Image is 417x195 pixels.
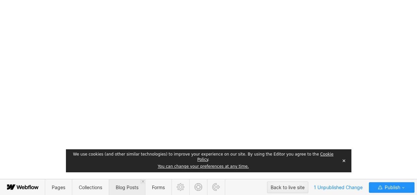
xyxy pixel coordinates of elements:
button: Close [339,156,348,166]
span: Publish [383,183,400,192]
span: Collections [79,184,102,190]
span: 1 Unpublished Change [311,182,366,192]
span: Blog Posts [116,184,138,190]
div: Back to live site [271,183,305,192]
button: Publish [369,182,414,193]
span: We use cookies (and other similar technologies) to improve your experience on our site. By using ... [73,152,334,162]
span: Pages [52,184,65,190]
button: Back to live site [267,182,308,193]
a: Cookie Policy [197,152,333,162]
a: Close 'Blog Posts' tab [140,179,145,184]
button: You can change your preferences at any time. [158,164,249,169]
span: Forms [152,184,165,190]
